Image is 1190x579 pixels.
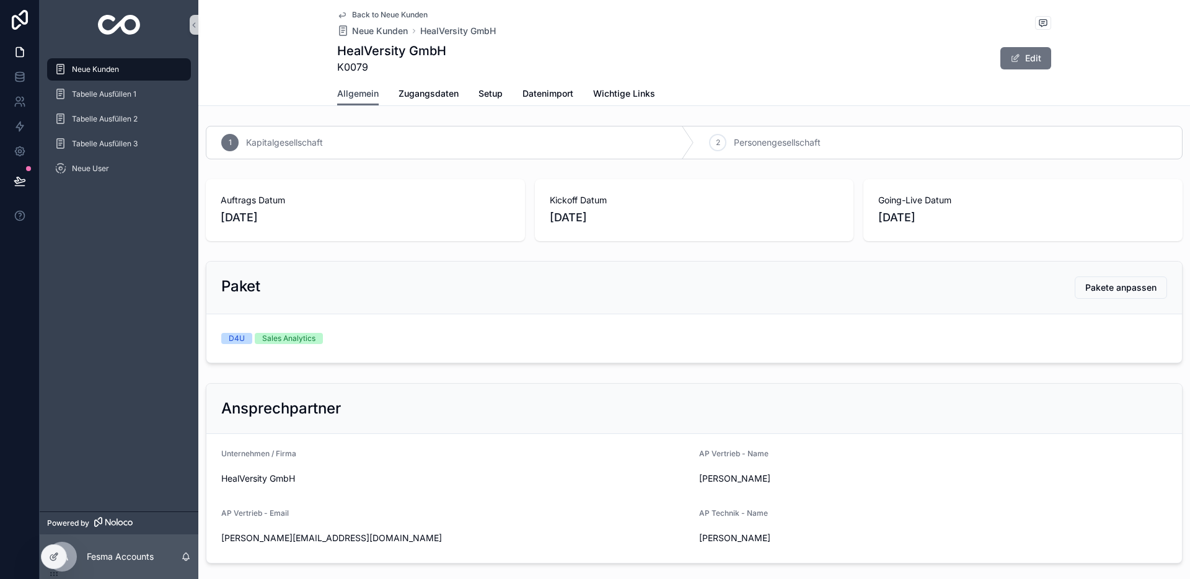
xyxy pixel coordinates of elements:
span: [PERSON_NAME] [699,532,928,544]
span: AP Vertrieb - Name [699,449,769,458]
span: Tabelle Ausfüllen 2 [72,114,138,124]
h1: HealVersity GmbH [337,42,446,60]
a: Setup [478,82,503,107]
a: HealVersity GmbH [420,25,496,37]
span: [PERSON_NAME][EMAIL_ADDRESS][DOMAIN_NAME] [221,532,689,544]
span: AP Vertrieb - Email [221,508,289,518]
span: [DATE] [878,209,1168,226]
a: Neue Kunden [47,58,191,81]
span: Neue User [72,164,109,174]
span: [DATE] [221,209,510,226]
span: [PERSON_NAME] [699,472,928,485]
a: Back to Neue Kunden [337,10,428,20]
div: Sales Analytics [262,333,315,344]
span: Zugangsdaten [399,87,459,100]
button: Pakete anpassen [1075,276,1167,299]
a: Wichtige Links [593,82,655,107]
p: Fesma Accounts [87,550,154,563]
a: Neue User [47,157,191,180]
span: Going-Live Datum [878,194,1168,206]
a: Tabelle Ausfüllen 2 [47,108,191,130]
a: Zugangsdaten [399,82,459,107]
img: App logo [98,15,141,35]
a: Tabelle Ausfüllen 1 [47,83,191,105]
span: AP Technik - Name [699,508,768,518]
span: Allgemein [337,87,379,100]
span: [DATE] [550,209,839,226]
a: Tabelle Ausfüllen 3 [47,133,191,155]
div: D4U [229,333,245,344]
span: Auftrags Datum [221,194,510,206]
a: Datenimport [522,82,573,107]
span: Back to Neue Kunden [352,10,428,20]
h2: Paket [221,276,260,296]
span: Neue Kunden [72,64,119,74]
div: scrollable content [40,50,198,196]
a: Neue Kunden [337,25,408,37]
span: Tabelle Ausfüllen 3 [72,139,138,149]
span: Powered by [47,518,89,528]
span: Neue Kunden [352,25,408,37]
span: Tabelle Ausfüllen 1 [72,89,136,99]
span: K0079 [337,60,446,74]
span: HealVersity GmbH [221,472,689,485]
a: Powered by [40,511,198,534]
span: Datenimport [522,87,573,100]
span: Kickoff Datum [550,194,839,206]
span: 1 [229,138,232,148]
span: 2 [716,138,720,148]
span: Personengesellschaft [734,136,821,149]
span: Kapitalgesellschaft [246,136,323,149]
span: Wichtige Links [593,87,655,100]
span: Setup [478,87,503,100]
button: Edit [1000,47,1051,69]
h2: Ansprechpartner [221,399,341,418]
span: Pakete anpassen [1085,281,1157,294]
span: Unternehmen / Firma [221,449,296,458]
a: Allgemein [337,82,379,106]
